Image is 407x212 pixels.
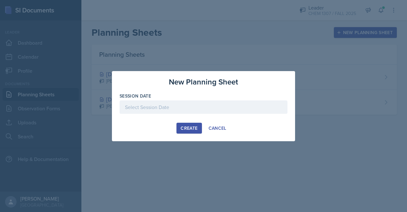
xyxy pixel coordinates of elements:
[176,123,202,134] button: Create
[169,76,238,88] h3: New Planning Sheet
[181,126,197,131] div: Create
[204,123,231,134] button: Cancel
[120,93,151,99] label: Session Date
[209,126,226,131] div: Cancel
